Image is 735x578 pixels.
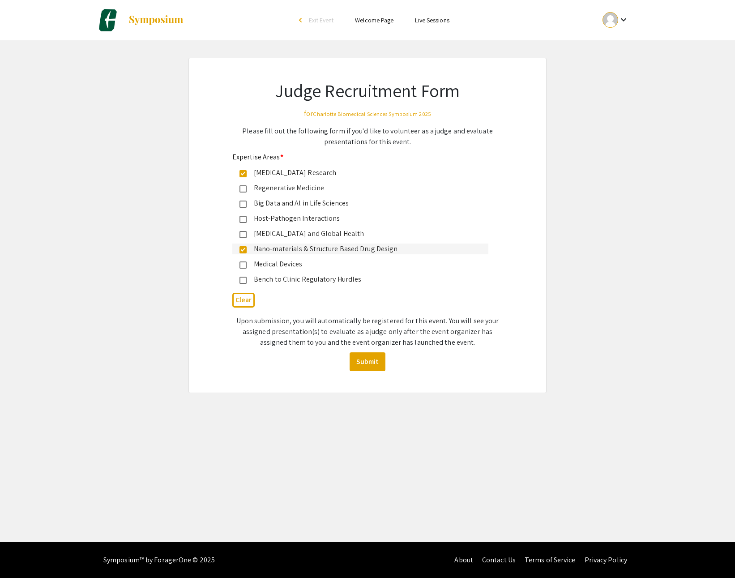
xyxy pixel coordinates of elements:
[313,110,431,118] small: Charlotte Biomedical Sciences Symposium 2025
[247,244,481,254] div: Nano-materials & Structure Based Drug Design
[232,80,503,101] h1: Judge Recruitment Form
[454,555,473,565] a: About
[247,259,481,270] div: Medical Devices
[482,555,516,565] a: Contact Us
[309,16,333,24] span: Exit Event
[97,9,184,31] a: Charlotte Biomedical Sciences Symposium 2025
[350,352,385,371] button: Submit
[247,183,481,193] div: Regenerative Medicine
[97,9,119,31] img: Charlotte Biomedical Sciences Symposium 2025
[593,10,638,30] button: Expand account dropdown
[299,17,304,23] div: arrow_back_ios
[618,14,629,25] mat-icon: Expand account dropdown
[128,15,184,26] img: Symposium by ForagerOne
[247,213,481,224] div: Host-Pathogen Interactions
[232,126,503,147] p: Please fill out the following form if you'd like to volunteer as a judge and evaluate presentatio...
[585,555,627,565] a: Privacy Policy
[232,152,283,162] mat-label: Expertise Areas
[247,274,481,285] div: Bench to Clinic Regulatory Hurdles
[7,538,38,571] iframe: Chat
[525,555,576,565] a: Terms of Service
[232,293,255,308] button: Clear
[247,167,481,178] div: [MEDICAL_DATA] Research
[232,108,503,119] div: for
[103,542,215,578] div: Symposium™ by ForagerOne © 2025
[355,16,393,24] a: Welcome Page
[232,316,503,348] p: Upon submission, you will automatically be registered for this event. You will see your assigned ...
[247,228,481,239] div: [MEDICAL_DATA] and Global Health
[247,198,481,209] div: Big Data and Al in Life Sciences
[415,16,449,24] a: Live Sessions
